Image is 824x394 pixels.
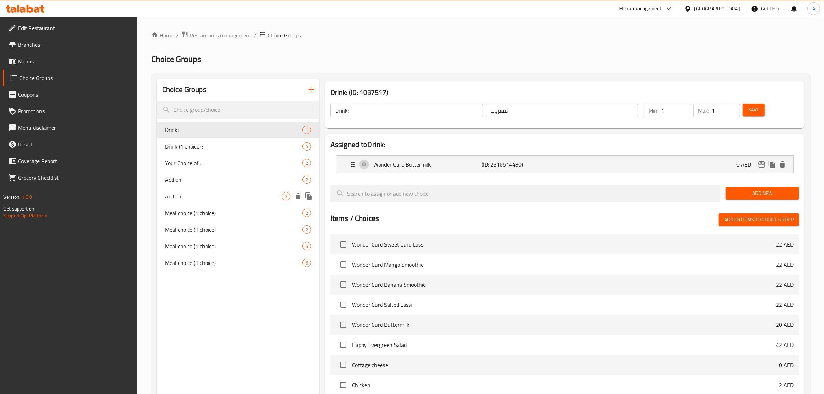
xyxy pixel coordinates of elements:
[18,107,132,115] span: Promotions
[165,159,302,167] span: Your Choice of :
[157,101,319,119] input: search
[18,140,132,149] span: Upsell
[302,176,311,184] div: Choices
[293,191,304,202] button: delete
[3,192,20,202] span: Version:
[776,260,794,269] p: 22 AED
[303,177,311,183] span: 2
[767,159,777,170] button: duplicate
[736,160,757,169] p: 0 AED
[743,104,765,116] button: Save
[330,153,799,176] li: Expand
[352,381,779,389] span: Chicken
[3,136,138,153] a: Upsell
[352,240,776,249] span: Wonder Curd Sweet Curd Lassi
[719,213,799,226] button: Add (0) items to choice group
[302,259,311,267] div: Choices
[302,209,311,217] div: Choices
[302,225,311,234] div: Choices
[336,297,351,312] span: Select choice
[302,126,311,134] div: Choices
[776,301,794,309] p: 22 AED
[619,5,662,13] div: Menu-management
[181,31,251,40] a: Restaurants management
[268,31,301,39] span: Choice Groups
[757,159,767,170] button: edit
[3,169,138,186] a: Grocery Checklist
[303,210,311,216] span: 2
[18,57,132,65] span: Menus
[330,213,379,224] h2: Items / Choices
[303,260,311,266] span: 6
[777,159,788,170] button: delete
[157,138,319,155] div: Drink (1 choice) :4
[776,321,794,329] p: 20 AED
[165,259,302,267] span: Meal choice (1 choice)
[776,240,794,249] p: 22 AED
[157,188,319,205] div: Add on2deleteduplicate
[165,126,302,134] span: Drink:
[165,225,302,234] span: Meal choice (1 choice)
[157,221,319,238] div: Meal choice (1 choice)2
[165,192,282,200] span: Add on
[18,157,132,165] span: Coverage Report
[779,381,794,389] p: 2 AED
[336,257,351,272] span: Select choice
[254,31,256,39] li: /
[649,106,658,115] p: Min:
[694,5,740,12] div: [GEOGRAPHIC_DATA]
[336,358,351,372] span: Select choice
[18,24,132,32] span: Edit Restaurant
[157,171,319,188] div: Add on2
[330,185,720,202] input: search
[726,187,799,200] button: Add New
[165,176,302,184] span: Add on
[151,31,810,40] nav: breadcrumb
[303,226,311,233] span: 2
[157,254,319,271] div: Meal choice (1 choice)6
[336,237,351,252] span: Select choice
[776,280,794,289] p: 22 AED
[165,242,302,250] span: Meal choice (1 choice)
[303,160,311,167] span: 2
[352,321,776,329] span: Wonder Curd Buttermilk
[151,51,201,67] span: Choice Groups
[330,87,799,98] h3: Drink: (ID: 1037517)
[482,160,554,169] p: (ID: 2316514480)
[157,122,319,138] div: Drink:1
[303,243,311,250] span: 6
[352,341,776,349] span: Happy Evergreen Salad
[776,341,794,349] p: 42 AED
[303,143,311,150] span: 4
[162,84,207,95] h2: Choice Groups
[698,106,709,115] p: Max:
[157,155,319,171] div: Your Choice of :2
[165,209,302,217] span: Meal choice (1 choice)
[330,140,799,150] h2: Assigned to Drink:
[3,103,138,119] a: Promotions
[3,36,138,53] a: Branches
[724,215,794,224] span: Add (0) items to choice group
[302,142,311,151] div: Choices
[302,159,311,167] div: Choices
[352,361,779,369] span: Cottage cheese
[282,192,290,200] div: Choices
[21,192,32,202] span: 1.0.0
[18,41,132,49] span: Branches
[336,277,351,292] span: Select choice
[373,160,482,169] p: Wonder Curd Buttermilk
[282,193,290,200] span: 2
[336,156,793,173] div: Expand
[3,70,138,86] a: Choice Groups
[812,5,815,12] span: A
[352,280,776,289] span: Wonder Curd Banana Smoothie
[352,260,776,269] span: Wonder Curd Mango Smoothie
[303,127,311,133] span: 1
[18,173,132,182] span: Grocery Checklist
[151,31,173,39] a: Home
[157,205,319,221] div: Meal choice (1 choice)2
[18,124,132,132] span: Menu disclaimer
[176,31,179,39] li: /
[3,153,138,169] a: Coverage Report
[3,119,138,136] a: Menu disclaimer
